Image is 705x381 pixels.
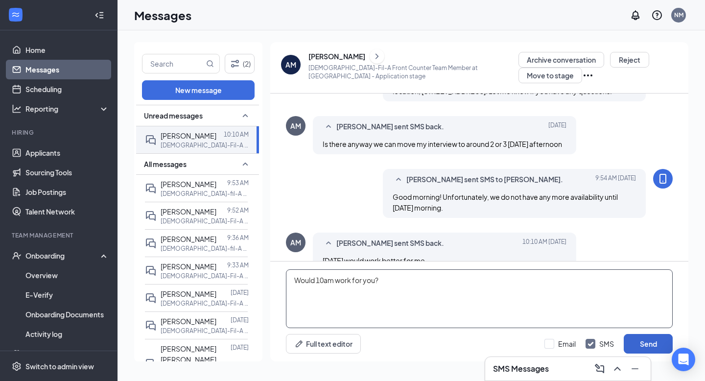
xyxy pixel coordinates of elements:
[522,238,566,249] span: [DATE] 10:10 AM
[12,104,22,114] svg: Analysis
[145,183,157,194] svg: DoubleChat
[25,40,109,60] a: Home
[161,344,216,375] span: [PERSON_NAME] [PERSON_NAME] Francisco
[582,70,594,81] svg: Ellipses
[227,234,249,242] p: 9:36 AM
[161,299,249,308] p: [DEMOGRAPHIC_DATA]-Fil-A Front Counter Team Member at [GEOGRAPHIC_DATA]
[227,179,249,187] p: 9:53 AM
[161,289,216,298] span: [PERSON_NAME]
[227,206,249,214] p: 9:52 AM
[336,238,444,249] span: [PERSON_NAME] sent SMS back.
[25,361,94,371] div: Switch to admin view
[25,202,109,221] a: Talent Network
[25,305,109,324] a: Onboarding Documents
[161,327,249,335] p: [DEMOGRAPHIC_DATA]-Fil-A Front Counter Team Member at [GEOGRAPHIC_DATA]
[145,210,157,222] svg: DoubleChat
[393,174,404,186] svg: SmallChevronUp
[624,334,673,354] button: Send
[206,60,214,68] svg: MagnifyingGlass
[657,173,669,185] svg: MobileSms
[610,361,625,377] button: ChevronUp
[161,272,249,280] p: [DEMOGRAPHIC_DATA]-Fil-A Kitchen Team Member at [GEOGRAPHIC_DATA]
[231,288,249,297] p: [DATE]
[161,235,216,243] span: [PERSON_NAME]
[25,104,110,114] div: Reporting
[548,121,566,133] span: [DATE]
[518,68,582,83] button: Move to stage
[12,361,22,371] svg: Settings
[94,10,104,20] svg: Collapse
[225,54,255,73] button: Filter (2)
[406,174,563,186] span: [PERSON_NAME] sent SMS to [PERSON_NAME].
[145,358,157,370] svg: DoubleChat
[336,121,444,133] span: [PERSON_NAME] sent SMS back.
[25,79,109,99] a: Scheduling
[161,141,249,149] p: [DEMOGRAPHIC_DATA]-Fil-A Front Counter Team Member at [GEOGRAPHIC_DATA]
[161,131,216,140] span: [PERSON_NAME]
[12,231,107,239] div: Team Management
[323,121,334,133] svg: SmallChevronUp
[592,361,608,377] button: ComposeMessage
[25,265,109,285] a: Overview
[493,363,549,374] h3: SMS Messages
[393,192,618,212] span: Good morning! Unfortunately, we do not have any more availability until [DATE] morning.
[672,348,695,371] div: Open Intercom Messenger
[285,60,296,70] div: AM
[651,9,663,21] svg: QuestionInfo
[142,80,255,100] button: New message
[674,11,683,19] div: NM
[12,251,22,261] svg: UserCheck
[290,121,301,131] div: AM
[134,7,191,24] h1: Messages
[145,292,157,304] svg: DoubleChat
[25,163,109,182] a: Sourcing Tools
[231,316,249,324] p: [DATE]
[145,320,157,332] svg: DoubleChat
[144,111,203,120] span: Unread messages
[25,143,109,163] a: Applicants
[12,128,107,137] div: Hiring
[294,339,304,349] svg: Pen
[161,244,249,253] p: [DEMOGRAPHIC_DATA]-fil-A Delivery Driver at [GEOGRAPHIC_DATA]
[25,324,109,344] a: Activity log
[144,159,187,169] span: All messages
[11,10,21,20] svg: WorkstreamLogo
[25,344,109,363] a: Team
[161,217,249,225] p: [DEMOGRAPHIC_DATA]-Fil-A Front Counter Team Member at [PERSON_NAME][GEOGRAPHIC_DATA]
[227,261,249,269] p: 9:33 AM
[161,207,216,216] span: [PERSON_NAME]
[286,334,361,354] button: Full text editorPen
[323,256,425,265] span: [DATE] would work better for me
[611,363,623,375] svg: ChevronUp
[142,54,204,73] input: Search
[595,174,636,186] span: [DATE] 9:54 AM
[372,50,382,62] svg: ChevronRight
[239,110,251,121] svg: SmallChevronUp
[229,58,241,70] svg: Filter
[25,285,109,305] a: E-Verify
[323,238,334,249] svg: SmallChevronUp
[286,269,673,328] textarea: Would 10am work for you?
[161,180,216,189] span: [PERSON_NAME]
[370,49,384,64] button: ChevronRight
[594,363,606,375] svg: ComposeMessage
[627,361,643,377] button: Minimize
[161,262,216,271] span: [PERSON_NAME]
[145,134,157,146] svg: DoubleChat
[518,52,604,68] button: Archive conversation
[239,158,251,170] svg: SmallChevronUp
[25,182,109,202] a: Job Postings
[231,343,249,352] p: [DATE]
[630,9,641,21] svg: Notifications
[323,140,562,148] span: Is there anyway we can move my interview to around 2 or 3 [DATE] afternoon
[629,363,641,375] svg: Minimize
[25,251,101,261] div: Onboarding
[610,52,649,68] button: Reject
[25,60,109,79] a: Messages
[145,238,157,249] svg: DoubleChat
[145,265,157,277] svg: DoubleChat
[308,64,518,80] p: [DEMOGRAPHIC_DATA]-Fil-A Front Counter Team Member at [GEOGRAPHIC_DATA] - Application stage
[161,190,249,198] p: [DEMOGRAPHIC_DATA]-fil-A Delivery Driver at [GEOGRAPHIC_DATA]
[224,130,249,139] p: 10:10 AM
[308,51,365,61] div: [PERSON_NAME]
